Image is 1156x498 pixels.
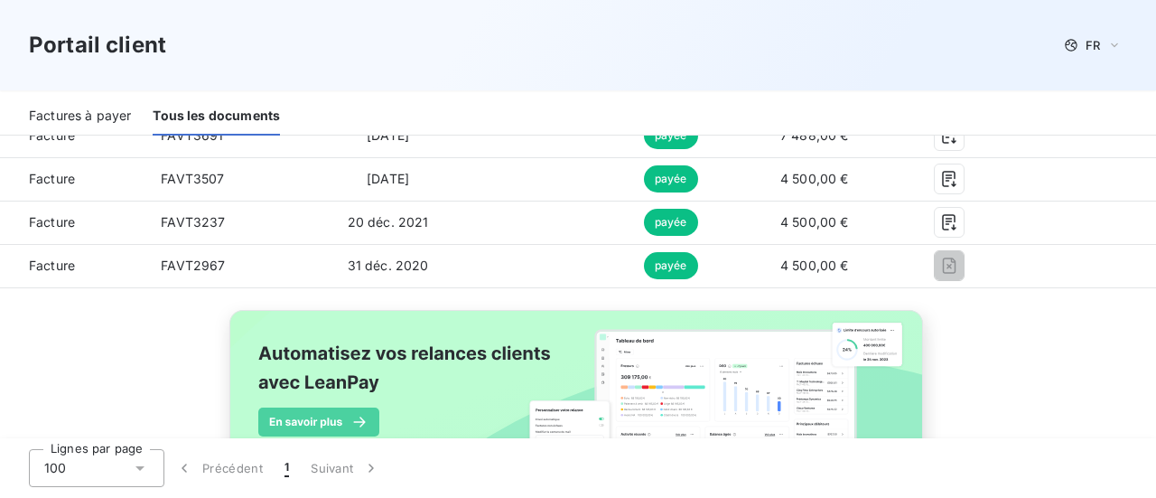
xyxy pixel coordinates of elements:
span: Facture [14,257,132,275]
span: 7 488,00 € [780,127,849,143]
button: Précédent [164,449,274,487]
span: FAVT2967 [161,258,225,273]
span: 1 [284,459,289,477]
span: [DATE] [367,127,409,143]
span: 31 déc. 2020 [348,258,429,273]
h3: Portail client [29,29,166,61]
span: 4 500,00 € [780,171,849,186]
span: FAVT3507 [161,171,224,186]
span: 4 500,00 € [780,214,849,230]
span: payée [644,209,698,236]
span: FAVT3237 [161,214,225,230]
span: 4 500,00 € [780,258,849,273]
span: FAVT3691 [161,127,223,143]
button: Suivant [300,449,391,487]
div: Tous les documents [153,98,280,136]
span: [DATE] [367,171,409,186]
span: payée [644,165,698,193]
span: FR [1086,38,1100,52]
span: payée [644,252,698,279]
div: Factures à payer [29,98,131,136]
button: 1 [274,449,300,487]
span: Facture [14,170,132,188]
span: 20 déc. 2021 [348,214,429,230]
span: Facture [14,213,132,231]
span: 100 [44,459,66,477]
